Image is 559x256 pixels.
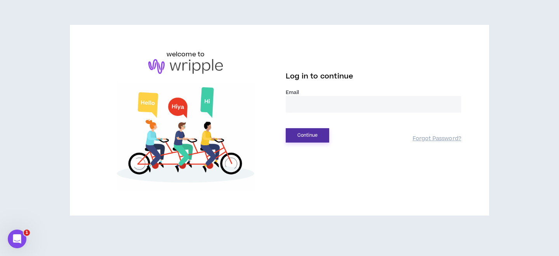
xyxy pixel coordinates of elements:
[98,82,273,191] img: Welcome to Wripple
[24,230,30,236] span: 1
[286,89,461,96] label: Email
[286,128,329,143] button: Continue
[148,59,223,74] img: logo-brand.png
[286,71,353,81] span: Log in to continue
[167,50,205,59] h6: welcome to
[8,230,26,248] iframe: Intercom live chat
[413,135,461,143] a: Forgot Password?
